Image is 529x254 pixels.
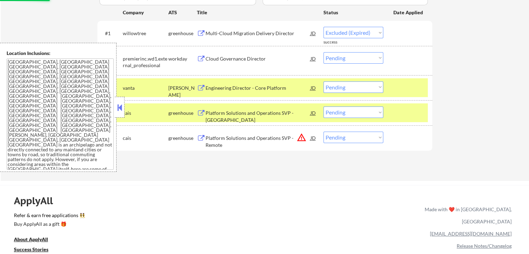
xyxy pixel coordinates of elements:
[123,85,168,92] div: vanta
[14,222,83,227] div: Buy ApplyAll as a gift 🎁
[422,203,512,228] div: Made with ❤️ in [GEOGRAPHIC_DATA], [GEOGRAPHIC_DATA]
[14,236,58,244] a: About ApplyAll
[123,9,168,16] div: Company
[7,50,114,57] div: Location Inclusions:
[206,110,311,123] div: Platform Solutions and Operations SVP - [GEOGRAPHIC_DATA]
[206,55,311,62] div: Cloud Governance Director
[14,236,48,242] u: About ApplyAll
[206,30,311,37] div: Multi-Cloud Migration Delivery Director
[197,9,317,16] div: Title
[123,135,168,142] div: cais
[168,85,197,98] div: [PERSON_NAME]
[168,9,197,16] div: ATS
[310,52,317,65] div: JD
[393,9,424,16] div: Date Applied
[105,30,117,37] div: #1
[168,55,197,62] div: workday
[123,110,168,117] div: cais
[206,85,311,92] div: Engineering Director - Core Platform
[310,81,317,94] div: JD
[323,39,351,45] div: success
[123,30,168,37] div: willowtree
[14,195,61,207] div: ApplyAll
[168,110,197,117] div: greenhouse
[168,30,197,37] div: greenhouse
[323,6,383,18] div: Status
[310,132,317,144] div: JD
[457,243,512,249] a: Release Notes/Changelog
[430,231,512,237] a: [EMAIL_ADDRESS][DOMAIN_NAME]
[14,213,279,220] a: Refer & earn free applications 👯‍♀️
[123,55,168,69] div: premierinc.wd1.external_professional
[206,135,311,148] div: Platform Solutions and Operations SVP - Remote
[14,246,48,252] u: Success Stories
[168,135,197,142] div: greenhouse
[310,27,317,39] div: JD
[310,106,317,119] div: JD
[297,133,306,142] button: warning_amber
[14,220,83,229] a: Buy ApplyAll as a gift 🎁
